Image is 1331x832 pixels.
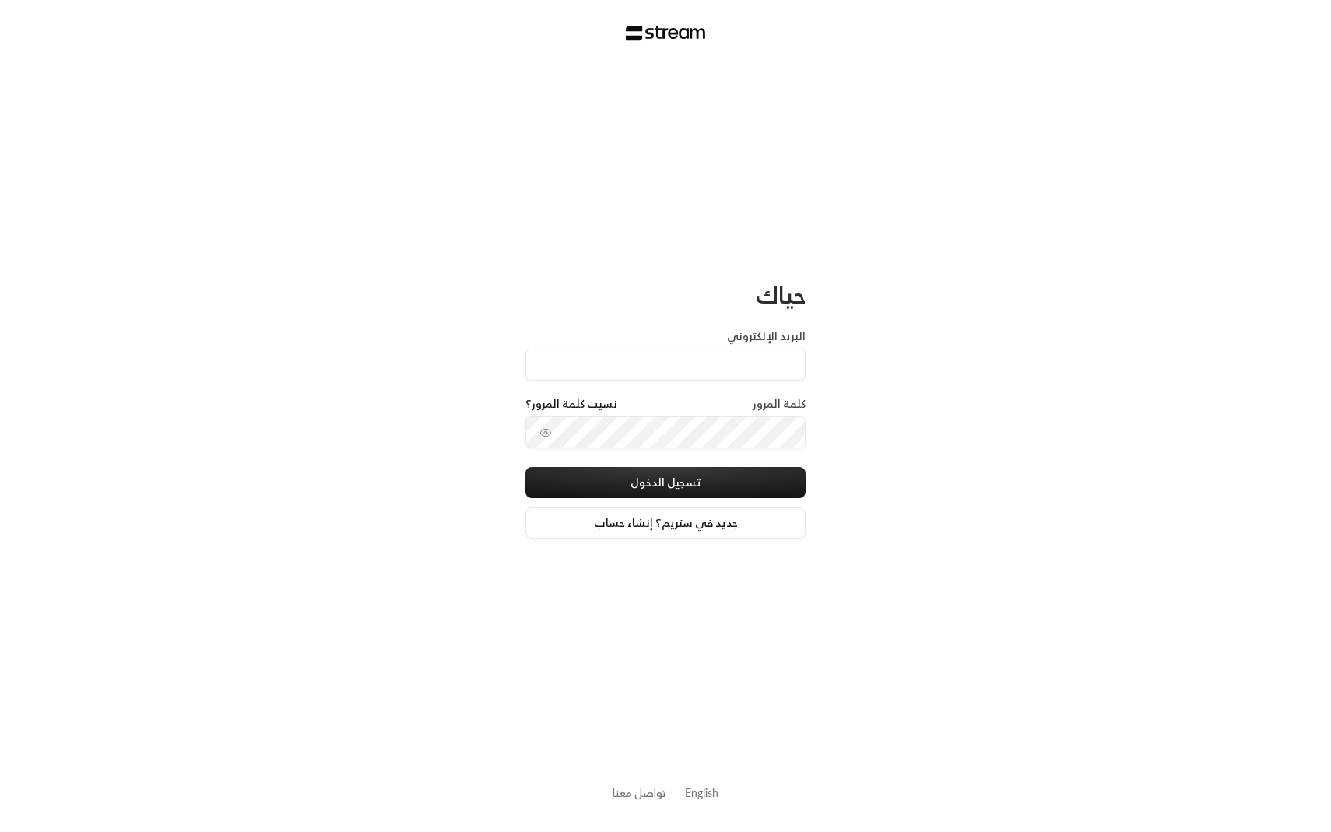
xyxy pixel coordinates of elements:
[756,274,806,315] span: حياك
[685,778,718,807] a: English
[727,328,806,344] label: البريد الإلكتروني
[525,396,617,412] a: نسيت كلمة المرور؟
[525,507,806,539] a: جديد في ستريم؟ إنشاء حساب
[613,785,666,801] button: تواصل معنا
[753,396,806,412] label: كلمة المرور
[613,783,666,802] a: تواصل معنا
[626,26,706,41] img: Stream Logo
[533,420,558,445] button: toggle password visibility
[525,467,806,498] button: تسجيل الدخول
